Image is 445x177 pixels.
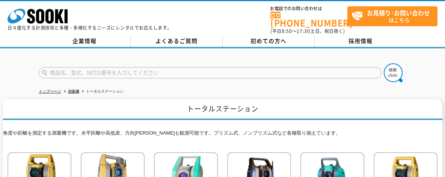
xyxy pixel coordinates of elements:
strong: お見積り･お問い合わせ [367,8,430,17]
span: 17:30 [297,28,310,34]
a: お見積り･お問い合わせはこちら [347,6,437,26]
span: 8:50 [282,28,292,34]
a: 採用情報 [315,36,407,47]
a: 測量機 [68,89,79,93]
li: トータルステーション [80,88,124,96]
span: はこちら [351,7,437,25]
p: 日々進化する計測技術と多種・多様化するニーズにレンタルでお応えします。 [8,25,172,30]
img: btn_search.png [384,63,403,82]
a: [PHONE_NUMBER] [270,12,347,27]
a: トップページ [39,89,61,93]
span: お電話でのお問い合わせは [270,6,347,11]
a: よくあるご質問 [131,36,223,47]
a: 初めての方へ [223,36,315,47]
h1: トータルステーション [3,99,442,120]
input: 商品名、型式、NETIS番号を入力してください [39,67,382,78]
p: 角度や距離を測定する測量機です。水平距離や高低差、方向[PERSON_NAME]も観測可能です。プリズム式、ノンプリズム式など各種取り揃えています。 [3,129,442,141]
span: 初めての方へ [250,37,287,45]
a: 企業情報 [39,36,131,47]
span: (平日 ～ 土日、祝日除く) [270,28,345,34]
